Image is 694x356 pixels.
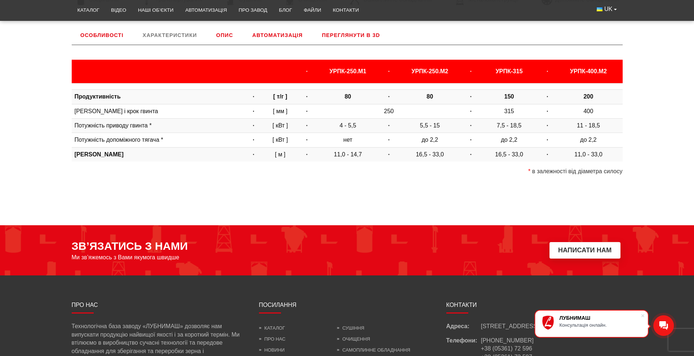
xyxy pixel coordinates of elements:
strong: · [388,151,390,157]
strong: · [306,68,308,74]
span: Адреса: [446,322,481,330]
span: Контакти [446,302,477,308]
b: [PERSON_NAME] [75,151,124,157]
a: +38 (05361) 72 596 [481,345,532,352]
a: Переглянути в 3D [313,26,389,45]
span: силосу [604,168,622,174]
strong: · [306,137,308,143]
td: 16,5 - 33,0 [396,147,464,162]
strong: · [547,137,548,143]
td: нет [314,133,382,147]
th: УРПК-400.М2 [554,60,622,83]
td: до 2,2 [554,133,622,147]
div: Консультація онлайн. [559,322,641,328]
b: 80 [345,93,351,100]
strong: · [470,108,472,114]
strong: · [253,108,254,114]
td: 4 - 5,5 [314,119,382,133]
div: ЛУБНИМАШ [559,315,641,321]
td: до 2,2 [396,133,464,147]
strong: · [253,137,254,143]
span: [ кВт ] [273,122,288,129]
strong: · [306,151,308,157]
strong: · [306,93,308,100]
a: Опис [207,26,242,45]
a: Сушіння [337,325,364,331]
th: УРПК-315 [478,60,540,83]
strong: · [388,122,390,129]
strong: · [253,151,254,157]
span: [ м ] [275,151,286,157]
b: 200 [584,93,593,100]
strong: · [547,108,548,114]
th: УРПК-250.М1 [314,60,382,83]
span: Посилання [259,302,297,308]
a: Блог [273,2,298,18]
a: Контакти [327,2,365,18]
td: 315 [478,104,540,118]
strong: · [470,68,472,74]
a: Новини [259,347,285,353]
span: від [569,168,576,174]
strong: · [470,137,472,143]
strong: · [547,151,548,157]
span: [STREET_ADDRESS] [481,322,539,330]
td: 11 - 18,5 [554,119,622,133]
td: 16,5 - 33,0 [478,147,540,162]
img: Українська [597,7,603,11]
td: 250 [314,104,464,118]
span: [ мм ] [273,108,288,114]
strong: · [470,151,472,157]
strong: · [253,93,254,100]
span: Про нас [72,302,98,308]
b: 150 [504,93,514,100]
button: UK [591,2,622,16]
td: 7,5 - 18,5 [478,119,540,133]
strong: · [470,122,472,129]
strong: · [547,68,548,74]
a: Про завод [233,2,273,18]
strong: · [253,122,254,129]
td: Потужність приводу гвинта * [72,119,247,133]
a: Наші об’єкти [132,2,179,18]
td: [PERSON_NAME] і крок гвинта [72,104,247,118]
span: залежності [537,168,567,174]
button: Написати нам [549,242,620,259]
b: 80 [427,93,433,100]
span: UK [604,5,612,13]
strong: · [306,122,308,129]
a: Каталог [259,325,285,331]
span: в [532,168,536,174]
td: 11,0 - 14,7 [314,147,382,162]
td: 11,0 - 33,0 [554,147,622,162]
strong: · [547,122,548,129]
strong: · [388,68,390,74]
td: 400 [554,104,622,118]
td: Потужність допоміжного тягача * [72,133,247,147]
strong: · [388,93,390,100]
a: Автоматизація [244,26,312,45]
strong: · [470,93,472,100]
span: ЗВ’ЯЗАТИСЬ З НАМИ [72,240,188,252]
b: [ т/г ] [273,93,288,100]
strong: · [306,108,308,114]
a: Самоплинне обладнання [337,347,410,353]
strong: · [388,137,390,143]
a: Про нас [259,336,286,342]
span: [ кВт ] [273,137,288,143]
th: УРПК-250.М2 [396,60,464,83]
span: діаметра [578,168,602,174]
td: до 2,2 [478,133,540,147]
a: Очищення [337,336,370,342]
a: Характеристики [134,26,206,45]
a: [PHONE_NUMBER] [481,337,534,344]
a: Відео [105,2,132,18]
a: Файли [298,2,327,18]
a: Каталог [72,2,105,18]
a: Автоматизація [179,2,233,18]
a: Особливості [72,26,132,45]
span: Ми зв’яжемось з Вами якумога швидше [72,254,180,261]
td: 5,5 - 15 [396,119,464,133]
strong: · [547,93,548,100]
b: Продуктивність [75,93,121,100]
